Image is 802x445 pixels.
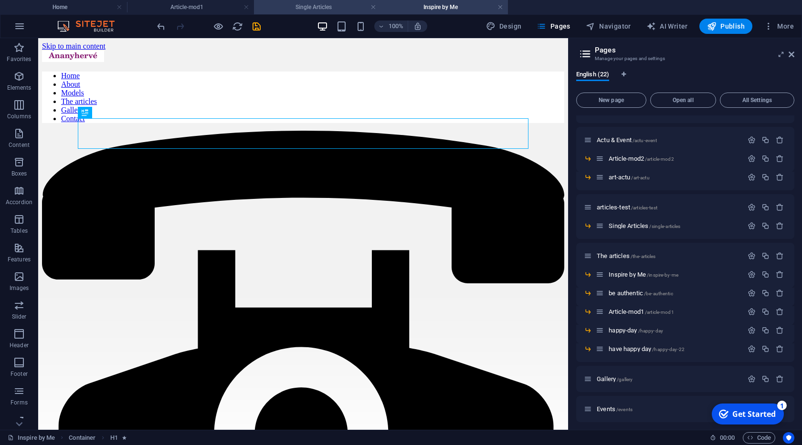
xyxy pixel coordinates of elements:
[761,375,770,383] div: Duplicate
[4,4,67,12] a: Skip to main content
[747,432,771,444] span: Code
[486,21,522,31] span: Design
[720,93,794,108] button: All Settings
[606,346,743,352] div: have happy day/happy-day-22
[609,327,663,334] span: Click to open page
[776,155,784,163] div: Remove
[748,173,756,181] div: Settings
[10,284,29,292] p: Images
[232,21,243,32] button: reload
[776,289,784,297] div: Remove
[631,205,657,210] span: /articles-test
[761,345,770,353] div: Duplicate
[11,170,27,177] p: Boxes
[586,21,631,31] span: Navigator
[594,253,743,259] div: The articles/the-articles
[652,347,685,352] span: /happy-day-22
[631,175,649,180] span: /art-actu
[748,326,756,334] div: Settings
[594,406,743,412] div: Events/events
[609,174,649,181] span: Click to open page
[122,435,127,440] i: Element contains an animation
[251,21,262,32] button: save
[631,254,656,259] span: /the-articles
[724,97,790,103] span: All Settings
[11,227,28,235] p: Tables
[7,113,31,120] p: Columns
[761,136,770,144] div: Duplicate
[650,93,716,108] button: Open all
[748,270,756,279] div: Settings
[776,136,784,144] div: Remove
[533,19,574,34] button: Pages
[576,69,609,82] span: English (22)
[761,252,770,260] div: Duplicate
[12,313,27,321] p: Slider
[748,222,756,230] div: Settings
[776,173,784,181] div: Remove
[776,270,784,279] div: Remove
[232,21,243,32] i: Reload page
[720,432,735,444] span: 00 00
[597,375,633,383] span: Click to open page
[55,21,127,32] img: Editor Logo
[71,1,80,10] div: 1
[649,224,680,229] span: /single-articles
[748,203,756,211] div: Settings
[748,375,756,383] div: Settings
[606,309,743,315] div: Article-mod1/article-mod1
[645,310,674,315] span: /article-mod1
[11,370,28,378] p: Footer
[776,252,784,260] div: Remove
[251,21,262,32] i: Save (Ctrl+S)
[110,432,118,444] span: Click to select. Double-click to edit
[727,434,728,441] span: :
[6,198,32,206] p: Accordion
[597,136,657,144] span: Actu & Event
[537,21,570,31] span: Pages
[633,138,657,143] span: /actu-event
[212,21,224,32] button: Click here to leave preview mode and continue editing
[644,291,673,296] span: /be-authentic
[776,375,784,383] div: Remove
[761,326,770,334] div: Duplicate
[609,308,674,315] span: Article-mod1
[748,155,756,163] div: Settings
[748,308,756,316] div: Settings
[389,21,404,32] h6: 100%
[783,432,794,444] button: Usercentrics
[776,203,784,211] div: Remove
[26,9,69,20] div: Get Started
[646,21,688,31] span: AI Writer
[776,326,784,334] div: Remove
[597,252,655,259] span: The articles
[645,156,674,162] span: /article-mod2
[654,97,712,103] span: Open all
[254,2,381,12] h4: Single Articles
[597,204,657,211] span: articles-test
[761,289,770,297] div: Duplicate
[11,399,28,406] p: Forms
[595,54,775,63] h3: Manage your pages and settings
[748,289,756,297] div: Settings
[616,407,633,412] span: /events
[776,222,784,230] div: Remove
[127,2,254,12] h4: Article-mod1
[69,432,126,444] nav: breadcrumb
[413,22,422,31] i: On resize automatically adjust zoom level to fit chosen device.
[576,93,646,108] button: New page
[643,19,692,34] button: AI Writer
[647,272,678,278] span: /inspire-by-me
[594,204,743,210] div: articles-test/articles-test
[760,19,798,34] button: More
[609,290,673,297] span: be authentic
[761,222,770,230] div: Duplicate
[7,84,32,92] p: Elements
[482,19,526,34] div: Design (Ctrl+Alt+Y)
[761,270,770,279] div: Duplicate
[699,19,752,34] button: Publish
[710,432,735,444] h6: Session time
[761,155,770,163] div: Duplicate
[8,432,55,444] a: Click to cancel selection. Double-click to open Pages
[609,345,685,352] span: Click to open page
